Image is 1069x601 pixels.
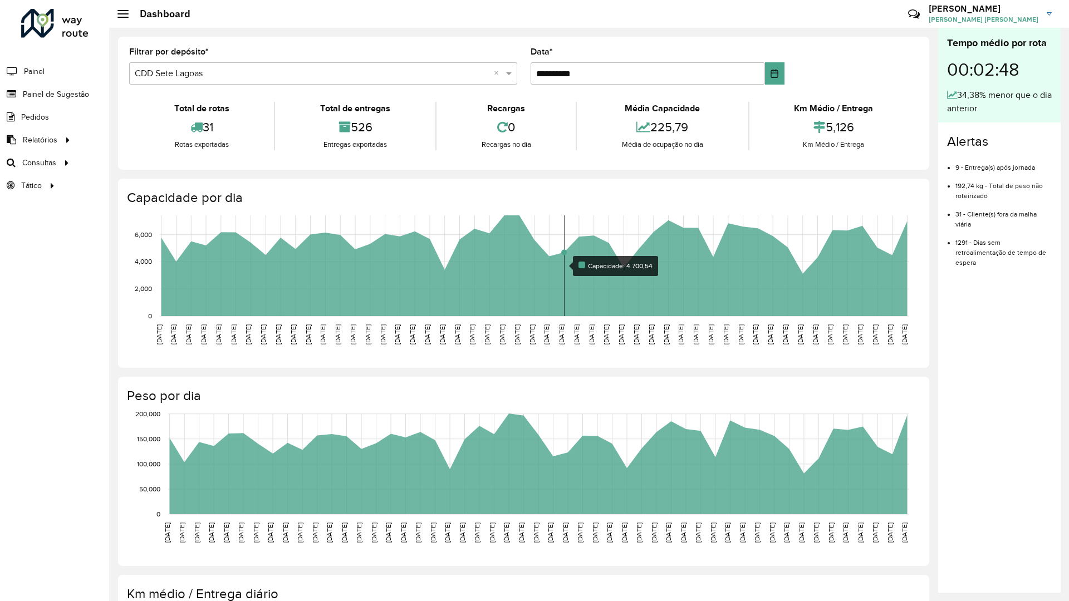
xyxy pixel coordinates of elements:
[439,102,573,115] div: Recargas
[278,102,432,115] div: Total de entregas
[185,324,192,344] text: [DATE]
[665,523,672,543] text: [DATE]
[215,324,222,344] text: [DATE]
[21,180,42,191] span: Tático
[947,134,1052,150] h4: Alertas
[424,324,431,344] text: [DATE]
[947,88,1052,115] div: 34,38% menor que o dia anterior
[663,324,670,344] text: [DATE]
[326,523,333,543] text: [DATE]
[826,324,833,344] text: [DATE]
[518,523,525,543] text: [DATE]
[576,523,583,543] text: [DATE]
[841,324,849,344] text: [DATE]
[602,324,610,344] text: [DATE]
[494,67,503,80] span: Clear all
[370,523,377,543] text: [DATE]
[901,523,908,543] text: [DATE]
[355,523,362,543] text: [DATE]
[429,523,437,543] text: [DATE]
[483,324,491,344] text: [DATE]
[230,324,237,344] text: [DATE]
[252,523,259,543] text: [DATE]
[22,157,56,169] span: Consultas
[722,324,729,344] text: [DATE]
[677,324,684,344] text: [DATE]
[296,523,303,543] text: [DATE]
[400,523,407,543] text: [DATE]
[857,523,864,543] text: [DATE]
[414,523,421,543] text: [DATE]
[282,523,289,543] text: [DATE]
[259,324,267,344] text: [DATE]
[797,324,804,344] text: [DATE]
[765,62,784,85] button: Choose Date
[223,523,230,543] text: [DATE]
[488,523,496,543] text: [DATE]
[692,324,699,344] text: [DATE]
[349,324,356,344] text: [DATE]
[178,523,185,543] text: [DATE]
[439,139,573,150] div: Recargas no dia
[724,523,731,543] text: [DATE]
[127,388,918,404] h4: Peso por dia
[468,324,475,344] text: [DATE]
[21,111,49,123] span: Pedidos
[871,324,879,344] text: [DATE]
[752,139,915,150] div: Km Médio / Entrega
[164,523,171,543] text: [DATE]
[929,14,1038,24] span: [PERSON_NAME] [PERSON_NAME]
[364,324,371,344] text: [DATE]
[278,139,432,150] div: Entregas exportadas
[473,523,480,543] text: [DATE]
[752,324,759,344] text: [DATE]
[498,324,506,344] text: [DATE]
[528,324,536,344] text: [DATE]
[955,173,1052,201] li: 192,74 kg - Total de peso não roteirizado
[707,324,714,344] text: [DATE]
[135,410,160,417] text: 200,000
[503,523,510,543] text: [DATE]
[694,523,702,543] text: [DATE]
[127,190,918,206] h4: Capacidade por dia
[783,523,790,543] text: [DATE]
[137,460,160,467] text: 100,000
[274,324,282,344] text: [DATE]
[170,324,177,344] text: [DATE]
[341,523,348,543] text: [DATE]
[547,523,554,543] text: [DATE]
[752,102,915,115] div: Km Médio / Entrega
[24,66,45,77] span: Painel
[827,523,835,543] text: [DATE]
[680,523,687,543] text: [DATE]
[635,523,643,543] text: [DATE]
[394,324,401,344] text: [DATE]
[812,324,819,344] text: [DATE]
[739,523,746,543] text: [DATE]
[385,523,392,543] text: [DATE]
[782,324,789,344] text: [DATE]
[558,324,565,344] text: [DATE]
[132,139,271,150] div: Rotas exportadas
[129,45,209,58] label: Filtrar por depósito
[311,523,318,543] text: [DATE]
[135,258,152,265] text: 4,000
[886,523,894,543] text: [DATE]
[947,51,1052,88] div: 00:02:48
[591,523,599,543] text: [DATE]
[129,8,190,20] h2: Dashboard
[588,324,595,344] text: [DATE]
[955,229,1052,268] li: 1291 - Dias sem retroalimentação de tempo de espera
[947,36,1052,51] div: Tempo médio por rota
[955,154,1052,173] li: 9 - Entrega(s) após jornada
[305,324,312,344] text: [DATE]
[929,3,1038,14] h3: [PERSON_NAME]
[23,134,57,146] span: Relatórios
[752,115,915,139] div: 5,126
[632,324,640,344] text: [DATE]
[132,115,271,139] div: 31
[379,324,386,344] text: [DATE]
[856,324,864,344] text: [DATE]
[842,523,849,543] text: [DATE]
[648,324,655,344] text: [DATE]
